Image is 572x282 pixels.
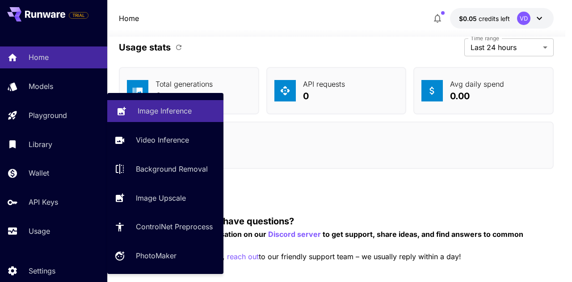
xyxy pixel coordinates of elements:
a: Video Inference [107,129,223,151]
p: Wallet [29,168,49,178]
p: Discord server [268,229,321,240]
p: Avg daily spend [450,79,504,89]
span: $0.05 [459,15,479,22]
p: Image Inference [138,105,192,116]
p: Library [29,139,52,150]
p: Need help or have questions? [165,215,554,228]
p: Usage [29,226,50,236]
a: ControlNet Preprocess [107,216,223,238]
nav: breadcrumb [119,13,139,24]
p: Settings [29,265,55,276]
span: Add your payment card to enable full platform functionality. [69,10,88,21]
p: Models [29,81,53,92]
a: Background Removal [107,158,223,180]
p: API requests [303,79,345,89]
p: 0 [303,89,345,103]
a: Image Upscale [107,187,223,209]
a: Image Inference [107,100,223,122]
p: 0.00 [450,89,504,103]
p: Video Inference [136,135,189,145]
p: reach out [227,251,259,262]
span: TRIAL [69,12,88,19]
label: Time range [471,34,499,42]
span: credits left [479,15,510,22]
span: Last 24 hours [471,42,539,53]
div: VD [517,12,530,25]
p: 0 [156,89,213,103]
p: PhotoMaker [136,250,177,261]
p: For anything else, to our friendly support team – we usually reply within a day! [165,251,554,262]
p: Image Upscale [136,193,186,203]
p: Usage stats [119,41,171,54]
p: Home [119,13,139,24]
p: Home [29,52,49,63]
div: $0.05 [459,14,510,23]
p: Total generations [156,79,213,89]
a: PhotoMaker [107,245,223,267]
p: Join the conversation on our to get support, share ideas, and find answers to common questions. [165,229,554,251]
p: Playground [29,110,67,121]
p: ControlNet Preprocess [136,221,213,232]
p: API Keys [29,197,58,207]
button: $0.05 [450,8,554,29]
p: Background Removal [136,164,208,174]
